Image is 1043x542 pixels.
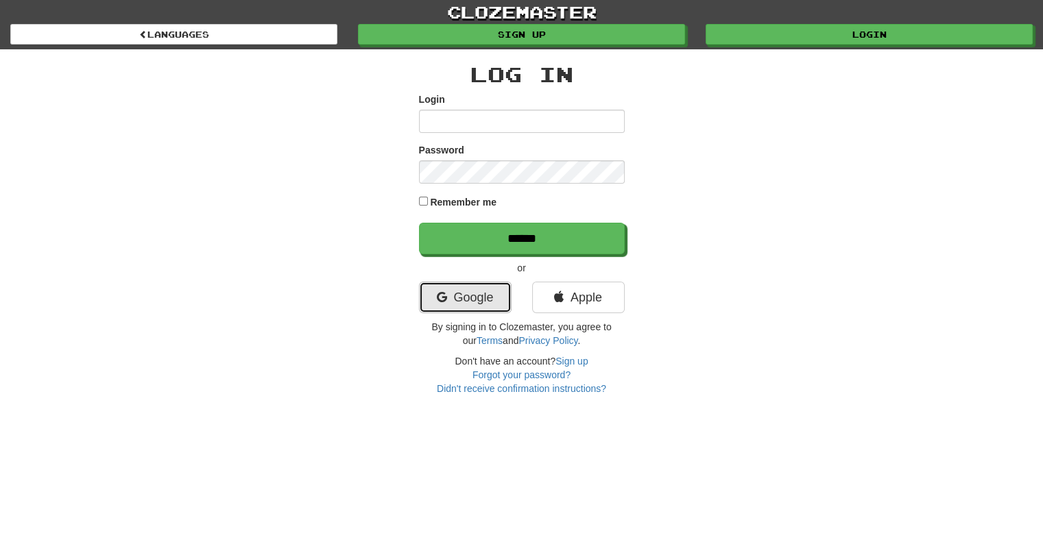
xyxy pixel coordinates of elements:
[419,63,625,86] h2: Log In
[419,93,445,106] label: Login
[419,354,625,395] div: Don't have an account?
[419,320,625,347] p: By signing in to Clozemaster, you agree to our and .
[419,143,464,157] label: Password
[430,195,496,209] label: Remember me
[532,282,625,313] a: Apple
[472,369,571,380] a: Forgot your password?
[555,356,588,367] a: Sign up
[477,335,503,346] a: Terms
[706,24,1033,45] a: Login
[358,24,685,45] a: Sign up
[437,383,606,394] a: Didn't receive confirmation instructions?
[419,261,625,275] p: or
[10,24,337,45] a: Languages
[518,335,577,346] a: Privacy Policy
[419,282,512,313] a: Google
